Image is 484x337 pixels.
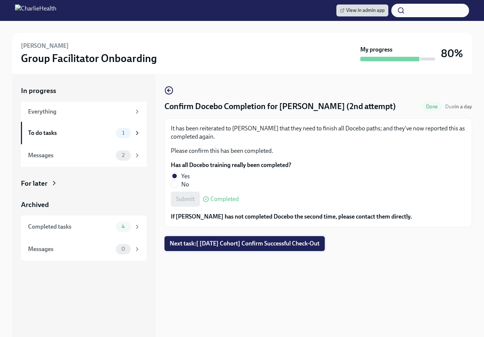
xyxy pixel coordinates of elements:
a: For later [21,179,147,188]
h6: [PERSON_NAME] [21,42,69,50]
a: In progress [21,86,147,96]
a: Everything [21,102,147,122]
a: Archived [21,200,147,210]
div: To do tasks [28,129,113,137]
span: 2 [117,152,129,158]
span: August 31st, 2025 09:00 [445,103,472,110]
span: Next task : [ [DATE] Cohort] Confirm Successful Check-Out [170,240,320,247]
p: Please confirm this has been completed. [171,147,466,155]
span: 0 [117,246,130,252]
strong: My progress [360,46,392,54]
span: Completed [210,196,239,202]
a: To do tasks1 [21,122,147,144]
span: No [181,180,189,189]
h3: Group Facilitator Onboarding [21,52,157,65]
a: View in admin app [336,4,388,16]
div: Completed tasks [28,223,113,231]
p: It has been reiterated to [PERSON_NAME] that they need to finish all Docebo paths; and they've no... [171,124,466,141]
a: Completed tasks4 [21,216,147,238]
span: 1 [118,130,129,136]
a: Messages2 [21,144,147,167]
h3: 80% [441,47,463,60]
div: Messages [28,245,113,253]
div: Everything [28,108,131,116]
span: Yes [181,172,190,180]
span: Due [445,103,472,110]
img: CharlieHealth [15,4,56,16]
span: Done [422,104,442,109]
h4: Confirm Docebo Completion for [PERSON_NAME] (2nd attempt) [164,101,396,112]
a: Messages0 [21,238,147,260]
strong: in a day [454,103,472,110]
button: Next task:[ [DATE] Cohort] Confirm Successful Check-Out [164,236,325,251]
strong: If [PERSON_NAME] has not completed Docebo the second time, please contact them directly. [171,213,412,220]
span: 4 [117,224,129,229]
div: For later [21,179,47,188]
label: Has all Docebo training really been completed? [171,161,291,169]
div: Messages [28,151,113,160]
span: View in admin app [340,7,385,14]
